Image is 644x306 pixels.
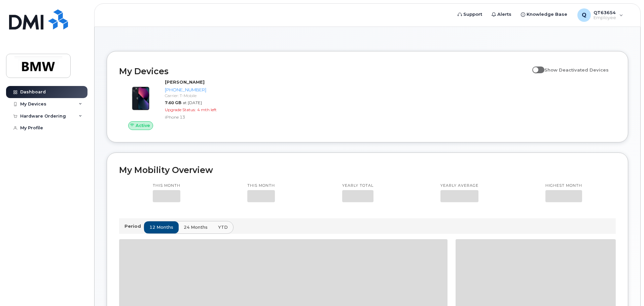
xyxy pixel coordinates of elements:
a: Active[PERSON_NAME][PHONE_NUMBER]Carrier: T-Mobile7.60 GBat [DATE]Upgrade Status:4 mth leftiPhone 13 [119,79,237,130]
img: image20231002-3703462-1ig824h.jpeg [124,82,157,115]
h2: My Mobility Overview [119,165,616,175]
h2: My Devices [119,66,529,76]
span: YTD [218,224,228,230]
span: Upgrade Status: [165,107,196,112]
div: [PHONE_NUMBER] [165,87,235,93]
p: Period [124,223,144,229]
span: 4 mth left [197,107,217,112]
strong: [PERSON_NAME] [165,79,205,85]
span: at [DATE] [183,100,202,105]
p: Yearly total [342,183,373,188]
span: 7.60 GB [165,100,181,105]
p: Yearly average [440,183,478,188]
span: Active [136,122,150,129]
span: Show Deactivated Devices [544,67,609,73]
span: 24 months [184,224,208,230]
p: This month [247,183,275,188]
div: Carrier: T-Mobile [165,93,235,98]
p: This month [153,183,180,188]
p: Highest month [545,183,582,188]
div: iPhone 13 [165,114,235,120]
input: Show Deactivated Devices [532,63,538,69]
